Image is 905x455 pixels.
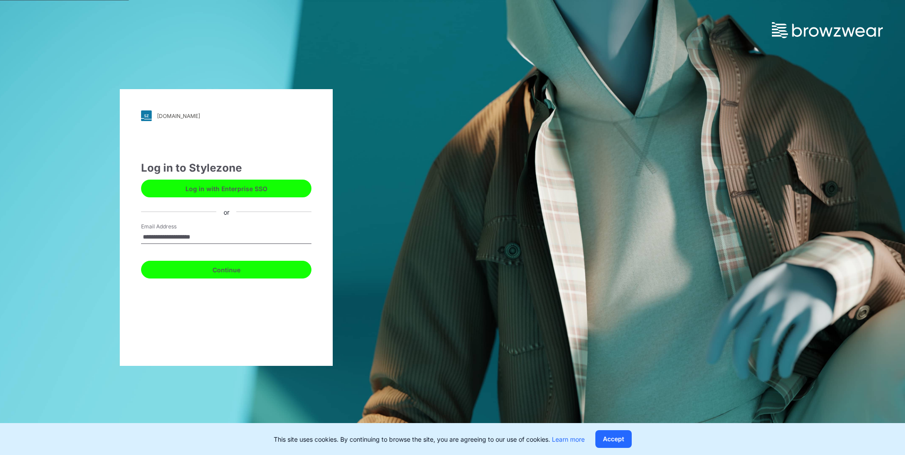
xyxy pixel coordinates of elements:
[141,180,311,197] button: Log in with Enterprise SSO
[141,261,311,278] button: Continue
[274,435,585,444] p: This site uses cookies. By continuing to browse the site, you are agreeing to our use of cookies.
[595,430,632,448] button: Accept
[157,113,200,119] div: [DOMAIN_NAME]
[141,110,311,121] a: [DOMAIN_NAME]
[141,160,311,176] div: Log in to Stylezone
[216,207,236,216] div: or
[552,435,585,443] a: Learn more
[772,22,883,38] img: browzwear-logo.73288ffb.svg
[141,223,203,231] label: Email Address
[141,110,152,121] img: svg+xml;base64,PHN2ZyB3aWR0aD0iMjgiIGhlaWdodD0iMjgiIHZpZXdCb3g9IjAgMCAyOCAyOCIgZmlsbD0ibm9uZSIgeG...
